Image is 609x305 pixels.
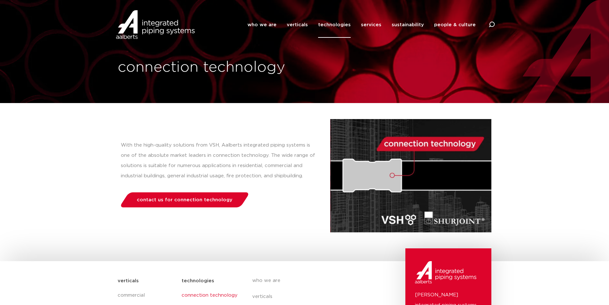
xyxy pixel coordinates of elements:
span: contact us for connection technology [137,197,232,202]
a: connection technology [182,287,239,303]
a: people & culture [434,12,476,38]
a: commercial [118,287,176,303]
a: who we are [252,273,369,289]
h1: connection technology [118,57,301,78]
a: who we are [247,12,277,38]
a: services [361,12,381,38]
a: technologies [318,12,351,38]
a: sustainability [392,12,424,38]
nav: Menu [247,12,476,38]
a: contact us for connection technology [119,192,250,207]
a: verticals [252,289,369,305]
h5: verticals [118,276,139,286]
h5: technologies [182,276,214,286]
a: verticals [287,12,308,38]
p: With the high-quality solutions from VSH, Aalberts integrated piping systems is one of the absolu... [121,140,317,181]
